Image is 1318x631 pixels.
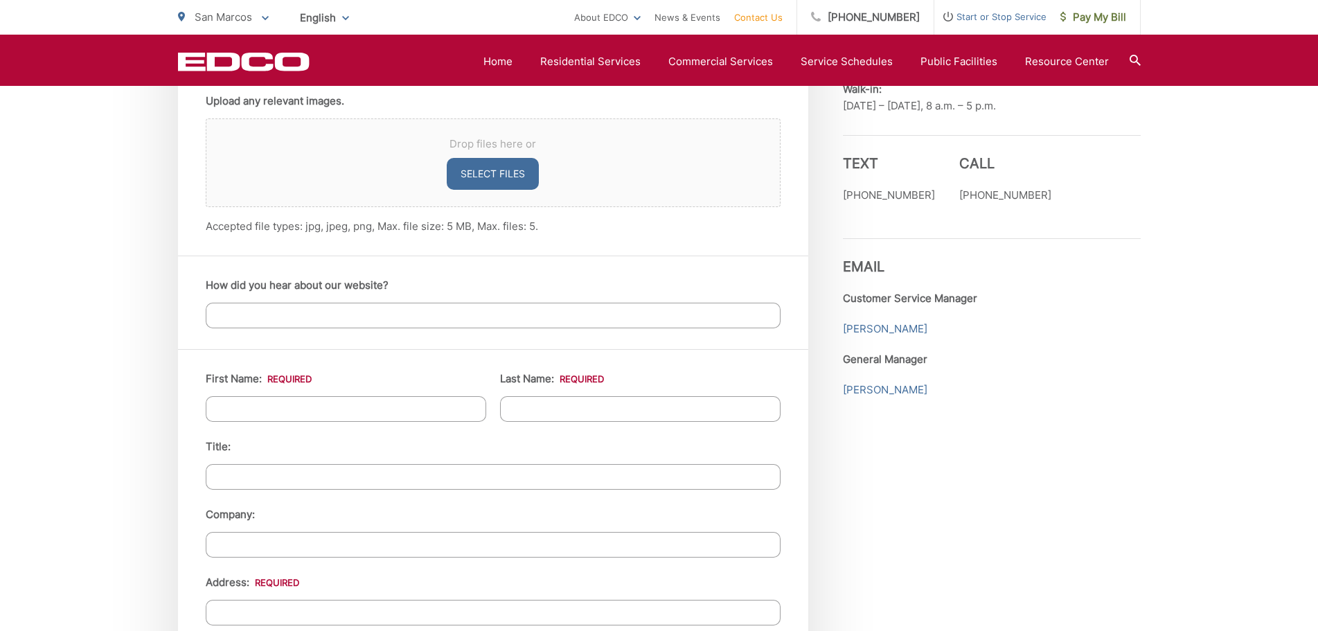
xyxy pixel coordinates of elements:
a: [PERSON_NAME] [843,321,927,337]
a: About EDCO [574,9,641,26]
p: [DATE] – [DATE], 8 a.m. – 5 p.m. [843,81,1141,114]
h3: Email [843,238,1141,275]
label: Upload any relevant images. [206,95,344,107]
a: Residential Services [540,53,641,70]
button: select files, upload any relevant images. [447,158,539,190]
span: Pay My Bill [1060,9,1126,26]
a: Commercial Services [668,53,773,70]
strong: Customer Service Manager [843,292,977,305]
p: [PHONE_NUMBER] [843,187,935,204]
a: Home [483,53,513,70]
a: EDCD logo. Return to the homepage. [178,52,310,71]
h3: Call [959,155,1051,172]
h3: Text [843,155,935,172]
label: How did you hear about our website? [206,279,389,292]
label: Title: [206,441,231,453]
b: Walk-in: [843,82,882,96]
p: [PHONE_NUMBER] [959,187,1051,204]
span: San Marcos [195,10,252,24]
label: Company: [206,508,255,521]
strong: General Manager [843,353,927,366]
a: Service Schedules [801,53,893,70]
label: Last Name: [500,373,604,385]
a: [PERSON_NAME] [843,382,927,398]
label: Address: [206,576,299,589]
a: News & Events [654,9,720,26]
a: Resource Center [1025,53,1109,70]
span: English [290,6,359,30]
span: Drop files here or [223,136,763,152]
a: Public Facilities [920,53,997,70]
span: Accepted file types: jpg, jpeg, png, Max. file size: 5 MB, Max. files: 5. [206,220,538,233]
label: First Name: [206,373,312,385]
a: Contact Us [734,9,783,26]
